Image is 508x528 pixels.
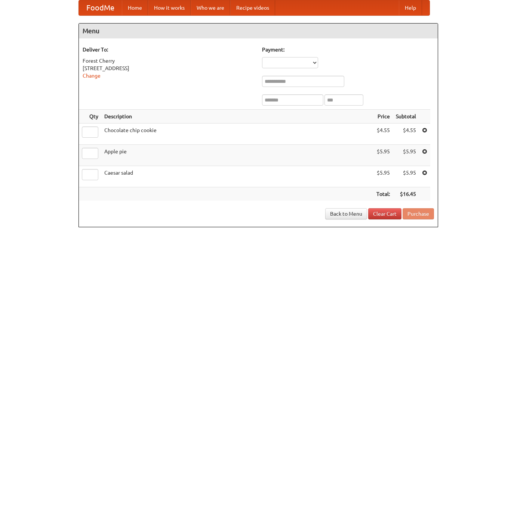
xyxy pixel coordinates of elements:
a: FoodMe [79,0,122,15]
th: $16.45 [393,187,419,201]
a: Change [83,73,101,79]
a: Home [122,0,148,15]
th: Price [373,110,393,124]
a: Who we are [191,0,230,15]
th: Qty [79,110,101,124]
td: $5.95 [373,166,393,187]
h4: Menu [79,24,438,38]
td: $5.95 [373,145,393,166]
div: Forest Cherry [83,57,255,65]
th: Description [101,110,373,124]
a: Recipe videos [230,0,275,15]
td: $4.55 [373,124,393,145]
button: Purchase [403,208,434,219]
h5: Payment: [262,46,434,53]
td: $5.95 [393,166,419,187]
h5: Deliver To: [83,46,255,53]
td: $4.55 [393,124,419,145]
th: Total: [373,187,393,201]
td: Apple pie [101,145,373,166]
div: [STREET_ADDRESS] [83,65,255,72]
th: Subtotal [393,110,419,124]
a: How it works [148,0,191,15]
td: Chocolate chip cookie [101,124,373,145]
td: $5.95 [393,145,419,166]
a: Clear Cart [368,208,401,219]
a: Back to Menu [325,208,367,219]
a: Help [399,0,422,15]
td: Caesar salad [101,166,373,187]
